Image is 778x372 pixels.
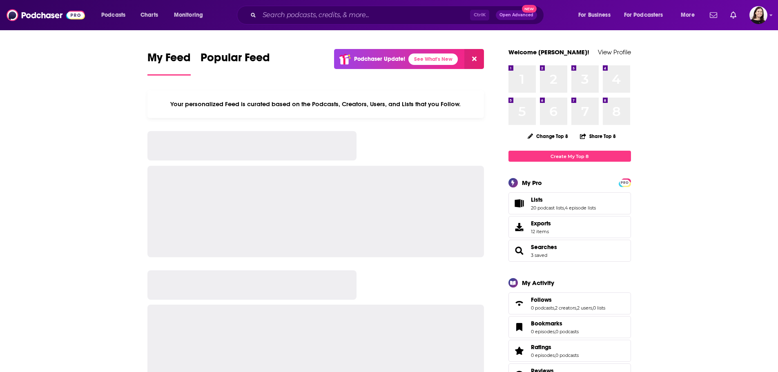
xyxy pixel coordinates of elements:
a: View Profile [598,48,631,56]
a: 2 creators [555,305,576,311]
span: PRO [620,180,630,186]
a: 0 podcasts [531,305,554,311]
a: 4 episode lists [565,205,596,211]
span: More [681,9,695,21]
input: Search podcasts, credits, & more... [259,9,470,22]
div: My Activity [522,279,554,287]
div: My Pro [522,179,542,187]
span: Monitoring [174,9,203,21]
span: , [564,205,565,211]
button: Share Top 8 [580,128,616,144]
a: PRO [620,179,630,185]
span: Open Advanced [499,13,533,17]
span: Lists [531,196,543,203]
a: Bookmarks [531,320,579,327]
a: Bookmarks [511,321,528,333]
button: open menu [96,9,136,22]
a: 2 users [577,305,592,311]
button: Open AdvancedNew [496,10,537,20]
a: Show notifications dropdown [707,8,720,22]
span: Lists [508,192,631,214]
span: Bookmarks [508,316,631,338]
a: 20 podcast lists [531,205,564,211]
button: open menu [619,9,675,22]
span: Follows [531,296,552,303]
a: 3 saved [531,252,547,258]
a: Create My Top 8 [508,151,631,162]
a: My Feed [147,51,191,76]
a: Ratings [511,345,528,356]
a: 0 podcasts [555,352,579,358]
span: , [592,305,593,311]
a: 0 episodes [531,352,555,358]
span: Logged in as lucynalen [749,6,767,24]
span: Ctrl K [470,10,489,20]
span: , [576,305,577,311]
span: For Business [578,9,611,21]
span: Exports [531,220,551,227]
a: Lists [511,198,528,209]
span: Ratings [531,343,551,351]
span: Ratings [508,340,631,362]
button: Show profile menu [749,6,767,24]
button: Change Top 8 [523,131,573,141]
button: open menu [675,9,705,22]
span: 12 items [531,229,551,234]
div: Search podcasts, credits, & more... [245,6,552,25]
a: Charts [135,9,163,22]
span: For Podcasters [624,9,663,21]
a: See What's New [408,53,458,65]
a: Follows [531,296,605,303]
span: Popular Feed [201,51,270,69]
span: Exports [511,221,528,233]
span: , [554,305,555,311]
a: 0 lists [593,305,605,311]
a: Searches [511,245,528,256]
a: Show notifications dropdown [727,8,740,22]
div: Your personalized Feed is curated based on the Podcasts, Creators, Users, and Lists that you Follow. [147,90,484,118]
span: Podcasts [101,9,125,21]
span: My Feed [147,51,191,69]
span: Charts [140,9,158,21]
a: 0 episodes [531,329,555,334]
a: Ratings [531,343,579,351]
button: open menu [168,9,214,22]
a: Follows [511,298,528,309]
a: Welcome [PERSON_NAME]! [508,48,589,56]
a: Popular Feed [201,51,270,76]
span: New [522,5,537,13]
span: Searches [508,240,631,262]
p: Podchaser Update! [354,56,405,62]
img: Podchaser - Follow, Share and Rate Podcasts [7,7,85,23]
a: Exports [508,216,631,238]
a: Lists [531,196,596,203]
a: Searches [531,243,557,251]
span: Follows [508,292,631,314]
a: 0 podcasts [555,329,579,334]
span: Bookmarks [531,320,562,327]
button: open menu [573,9,621,22]
img: User Profile [749,6,767,24]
